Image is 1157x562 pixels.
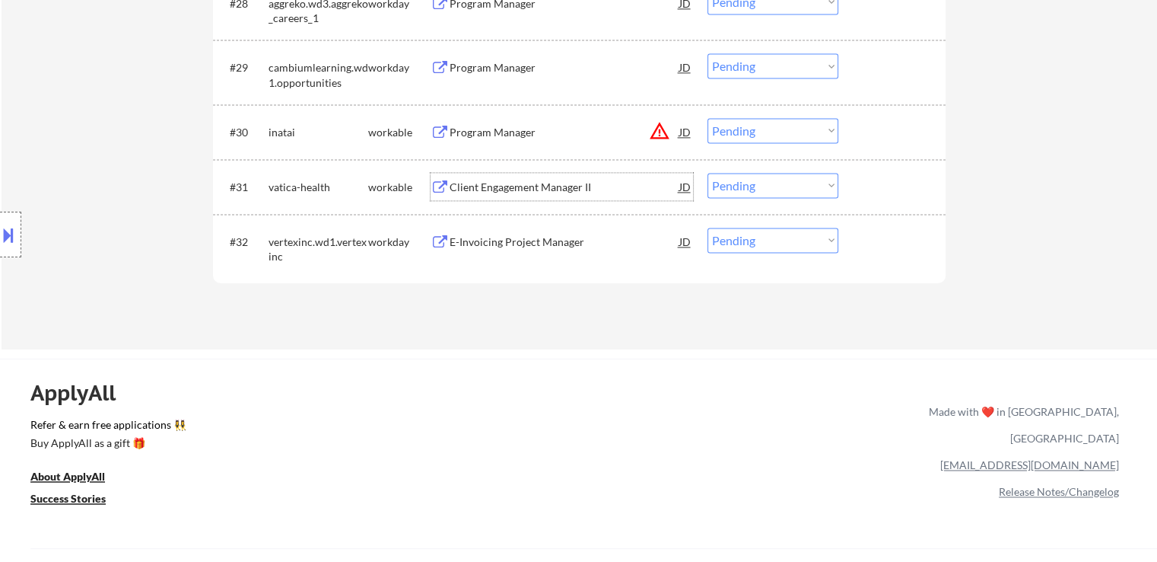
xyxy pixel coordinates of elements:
[30,492,106,505] u: Success Stories
[649,120,670,142] button: warning_amber
[368,125,431,140] div: workable
[30,436,183,455] a: Buy ApplyAll as a gift 🎁
[269,235,368,264] div: vertexinc.wd1.vertexinc
[923,398,1119,452] div: Made with ❤️ in [GEOGRAPHIC_DATA], [GEOGRAPHIC_DATA]
[368,235,431,250] div: workday
[30,470,105,483] u: About ApplyAll
[450,180,679,195] div: Client Engagement Manager II
[940,458,1119,471] a: [EMAIL_ADDRESS][DOMAIN_NAME]
[269,60,368,90] div: cambiumlearning.wd1.opportunities
[450,235,679,250] div: E-Invoicing Project Manager
[30,438,183,449] div: Buy ApplyAll as a gift 🎁
[230,60,256,75] div: #29
[30,380,133,406] div: ApplyAll
[368,180,431,195] div: workable
[678,228,693,255] div: JD
[678,118,693,145] div: JD
[30,469,126,488] a: About ApplyAll
[450,60,679,75] div: Program Manager
[30,491,126,510] a: Success Stories
[269,180,368,195] div: vatica-health
[678,173,693,200] div: JD
[678,53,693,81] div: JD
[269,125,368,140] div: inatai
[450,125,679,140] div: Program Manager
[368,60,431,75] div: workday
[30,420,611,436] a: Refer & earn free applications 👯‍♀️
[999,485,1119,498] a: Release Notes/Changelog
